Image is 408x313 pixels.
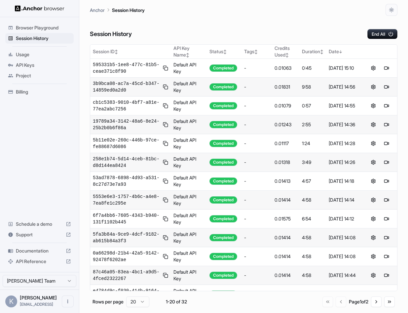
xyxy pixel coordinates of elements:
span: Project [16,72,71,79]
div: - [244,197,269,203]
div: - [244,102,269,109]
div: 0.01414 [275,272,297,279]
div: Completed [209,159,237,166]
div: Tags [244,48,269,55]
td: Default API Key [171,191,207,210]
div: - [244,121,269,128]
div: 4:58 [302,272,323,279]
td: Default API Key [171,228,207,247]
td: Default API Key [171,59,207,78]
div: 0.01243 [275,121,297,128]
span: 5fa3b84a-9ce9-4dcf-9182-ab615b84a3f3 [93,231,160,244]
div: 0:45 [302,65,323,71]
span: Kamiar Coffey [20,295,57,300]
div: 0:57 [302,102,323,109]
div: 4:58 [302,234,323,241]
div: 0.01063 [275,65,297,71]
div: Page 1 of 2 [349,298,368,305]
div: Date [329,48,360,55]
div: 0.01413 [275,178,297,184]
td: Default API Key [171,210,207,228]
div: Documentation [5,246,74,256]
div: K [5,295,17,307]
span: Usage [16,51,71,58]
div: 1:24 [302,140,323,147]
td: Default API Key [171,153,207,172]
div: 3:49 [302,159,323,166]
span: 6f7a4bb6-7605-4343-b940-131f1102b445 [93,212,160,225]
div: [DATE] 14:28 [329,140,360,147]
div: [DATE] 14:12 [329,215,360,222]
div: 0.01079 [275,102,297,109]
td: Default API Key [171,172,207,191]
div: - [244,159,269,166]
div: Completed [209,83,237,91]
div: 0.01414 [275,234,297,241]
div: Completed [209,102,237,109]
div: 4:58 [302,253,323,260]
div: API Reference [5,256,74,267]
div: [DATE] 14:08 [329,253,360,260]
div: 0.01575 [275,215,297,222]
div: [DATE] 14:56 [329,84,360,90]
span: Billing [16,89,71,95]
div: [DATE] 14:26 [329,159,360,166]
span: cb1c5383-9010-4bf7-a81e-77ea2abc7256 [93,99,160,112]
div: [DATE] 14:44 [329,272,360,279]
div: [DATE] 14:08 [329,234,360,241]
div: [DATE] 14:18 [329,178,360,184]
div: - [244,65,269,71]
span: kamiar@kvx.ai [20,302,53,307]
div: Billing [5,87,74,97]
p: Anchor [90,7,105,14]
div: - [244,84,269,90]
span: 258e1b74-5d14-4ceb-81bc-d8d144ea8424 [93,156,160,169]
div: Completed [209,64,237,72]
span: ↓ [339,49,342,54]
div: Completed [209,234,237,241]
span: e4784d9c-f030-414b-9164-468d28b7f488 [93,288,160,301]
span: ↕ [186,53,189,58]
div: Completed [209,177,237,185]
span: Session History [16,35,71,42]
div: Completed [209,253,237,260]
div: Session History [5,33,74,44]
span: ↕ [254,49,258,54]
div: Project [5,70,74,81]
div: - [244,140,269,147]
button: Open menu [62,295,74,307]
div: Duration [302,48,323,55]
span: ↕ [115,49,118,54]
img: Anchor Logo [15,5,64,12]
div: 0.01831 [275,84,297,90]
div: Completed [209,291,237,298]
div: API Keys [5,60,74,70]
div: 2:55 [302,121,323,128]
td: Default API Key [171,285,207,304]
div: [DATE] 14:55 [329,102,360,109]
div: 0.01414 [275,197,297,203]
div: Completed [209,196,237,204]
span: Documentation [16,248,63,254]
div: [DATE] 15:10 [329,65,360,71]
span: 5553e6e3-1757-4b6c-a4e8-7ea8fe1c295e [93,193,160,207]
div: 4:58 [302,197,323,203]
div: API Key Name [173,45,204,58]
div: Completed [209,140,237,147]
div: Schedule a demo [5,219,74,229]
div: 6:54 [302,215,323,222]
td: Default API Key [171,97,207,115]
span: ↕ [285,53,289,58]
div: Session ID [93,48,168,55]
div: Status [209,48,239,55]
span: API Keys [16,62,71,68]
div: Completed [209,215,237,222]
div: 0.01318 [275,159,297,166]
td: Default API Key [171,266,207,285]
button: End All [367,29,397,39]
div: 4:57 [302,178,323,184]
div: Completed [209,272,237,279]
span: 3b9bca08-ac7a-45cd-b347-14859ed0a2d0 [93,80,160,94]
div: Credits Used [275,45,297,58]
td: Default API Key [171,78,207,97]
